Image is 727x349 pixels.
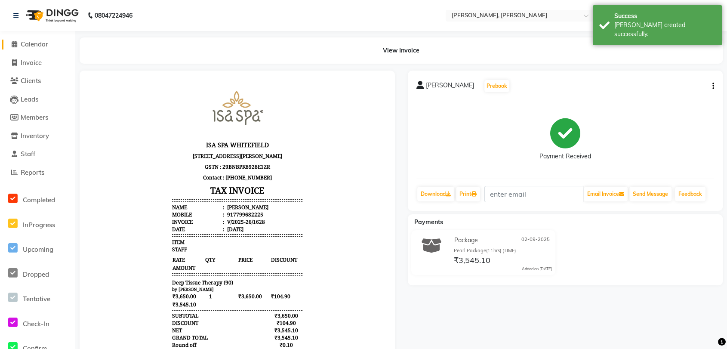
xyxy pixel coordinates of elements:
span: : [135,124,136,132]
span: Staff [21,150,35,158]
p: Contact : [PHONE_NUMBER] [84,93,214,104]
div: ₹3,545.10 [182,255,214,262]
span: Check-In [23,320,49,328]
p: THANK YOU ... Please visit again ! [84,284,214,291]
a: Print [456,187,480,201]
small: by [PERSON_NAME] [84,207,126,213]
a: Staff [2,149,73,159]
a: Download [417,187,454,201]
span: InProgress [23,221,55,229]
div: Round off [84,262,108,269]
div: Date [84,146,136,154]
span: ₹3,545.10 [454,255,490,267]
button: Send Message [629,187,672,201]
span: Upcoming [23,245,53,253]
a: Inventory [2,131,73,141]
span: Package [454,236,478,245]
span: ITEM [84,159,96,167]
div: NET [84,247,94,255]
a: Members [2,113,73,123]
span: RATE [84,176,116,185]
h3: ISA SPA WHITEFIELD [84,60,214,71]
p: [STREET_ADDRESS][PERSON_NAME] [84,71,214,82]
span: Leads [21,95,38,103]
span: AMOUNT [84,185,116,193]
span: 1 [117,213,148,221]
span: Tentative [23,295,50,303]
span: Deep Tissue Therapy (90) [84,200,145,207]
h3: TAX INVOICE [84,104,214,119]
span: PRICE [149,176,181,185]
span: ₹104.90 [182,213,214,221]
input: enter email [484,186,583,202]
div: Added on [DATE] [522,266,552,272]
span: 02-09-2025 [521,236,550,245]
button: Prebook [484,80,509,92]
span: Clients [21,77,41,85]
div: Invoice [84,139,136,146]
span: Completed [23,196,55,204]
div: ₹3,545.10 [182,247,214,255]
span: DISCOUNT [182,176,214,185]
div: Success [614,12,715,21]
div: [DATE] [137,146,155,154]
p: GSTN : 29BNBPK8928E1ZR [84,82,214,93]
span: : [135,146,136,154]
div: ₹104.90 [182,240,214,247]
span: ₹3,545.10 [84,221,116,229]
span: Reports [21,168,44,176]
a: Reports [2,168,73,178]
span: [PERSON_NAME] [426,81,474,93]
div: GRAND TOTAL [84,255,120,262]
span: STAFF [84,167,99,174]
a: Leads [2,95,73,105]
div: Paid [84,269,95,277]
p: Your package Pearl Package(11hrs) (TIME) of type time (Balance 3h 30m (210 mins)) will expire on ... [84,306,214,327]
div: DISCOUNT [84,240,110,247]
a: Clients [2,76,73,86]
span: Inventory [21,132,49,140]
b: 08047224946 [95,3,132,28]
span: ₹3,650.00 [149,213,181,221]
div: ₹0.10 [182,262,214,269]
div: SUBTOTAL [84,233,110,240]
span: : [135,132,136,139]
span: Dropped [23,270,49,278]
div: View Invoice [80,37,723,64]
div: ₹3,650.00 [182,233,214,240]
div: ₹3,545.10 [182,269,214,277]
span: Invoice [21,59,42,67]
div: Pearl Package(11hrs) (TIME) [454,247,552,254]
div: Mobile [84,132,136,139]
img: logo [22,3,81,28]
div: Bill created successfully. [614,21,715,39]
div: 917799682225 [137,132,175,139]
span: Calendar [21,40,48,48]
a: Feedback [675,187,705,201]
a: Invoice [2,58,73,68]
span: QTY [117,176,148,185]
div: Name [84,124,136,132]
span: Payments [414,218,443,226]
div: [PERSON_NAME] [137,124,180,132]
span: : [135,139,136,146]
span: ₹3,650.00 [84,213,116,221]
button: Email Invoice [584,187,628,201]
div: Payment Received [539,152,591,161]
div: V/2025-26/1628 [137,139,177,146]
a: Calendar [2,40,73,49]
img: file_1739601066143.jpeg [117,7,181,58]
span: Members [21,113,48,121]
